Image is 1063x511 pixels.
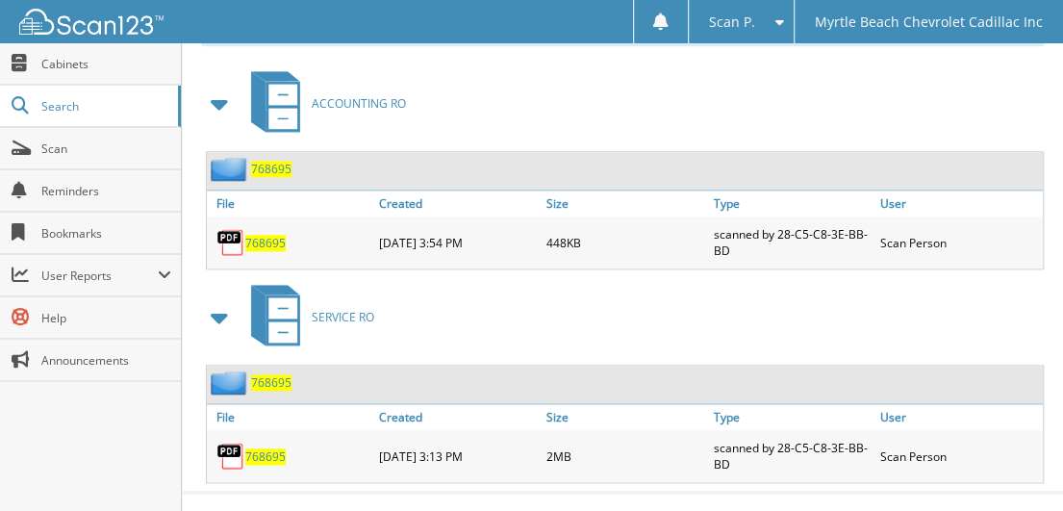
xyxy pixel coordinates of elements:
[708,191,875,217] a: Type
[875,404,1043,430] a: User
[708,404,875,430] a: Type
[245,235,286,251] a: 768695
[312,309,374,325] span: SERVICE RO
[374,221,542,264] div: [DATE] 3:54 PM
[41,56,171,72] span: Cabinets
[374,435,542,477] div: [DATE] 3:13 PM
[19,9,164,35] img: scan123-logo-white.svg
[240,279,374,355] a: SERVICE RO
[251,161,291,177] a: 768695
[216,442,245,471] img: PDF.png
[41,352,171,369] span: Announcements
[207,191,374,217] a: File
[207,404,374,430] a: File
[815,16,1043,28] span: Myrtle Beach Chevrolet Cadillac Inc
[41,225,171,242] span: Bookmarks
[542,191,709,217] a: Size
[251,374,291,391] a: 768695
[875,435,1043,477] div: Scan Person
[709,16,755,28] span: Scan P.
[542,404,709,430] a: Size
[211,157,251,181] img: folder2.png
[245,448,286,465] a: 768695
[41,310,171,326] span: Help
[708,435,875,477] div: scanned by 28-C5-C8-3E-BB-BD
[41,183,171,199] span: Reminders
[542,435,709,477] div: 2MB
[374,404,542,430] a: Created
[312,95,406,112] span: ACCOUNTING RO
[41,141,171,157] span: Scan
[875,191,1043,217] a: User
[542,221,709,264] div: 448KB
[708,221,875,264] div: scanned by 28-C5-C8-3E-BB-BD
[216,228,245,257] img: PDF.png
[41,98,168,115] span: Search
[374,191,542,217] a: Created
[875,221,1043,264] div: Scan Person
[240,65,406,141] a: ACCOUNTING RO
[41,268,158,284] span: User Reports
[211,370,251,395] img: folder2.png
